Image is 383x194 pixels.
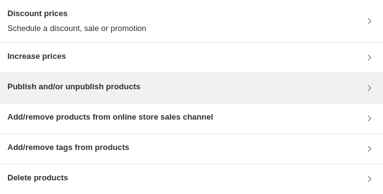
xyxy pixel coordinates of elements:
[7,172,68,184] h3: Delete products
[7,22,146,35] p: Schedule a discount, sale or promotion
[7,141,129,154] h3: Add/remove tags from products
[7,50,66,63] h3: Increase prices
[7,81,140,93] h3: Publish and/or unpublish products
[7,111,213,123] h3: Add/remove products from online store sales channel
[7,7,146,20] h3: Discount prices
